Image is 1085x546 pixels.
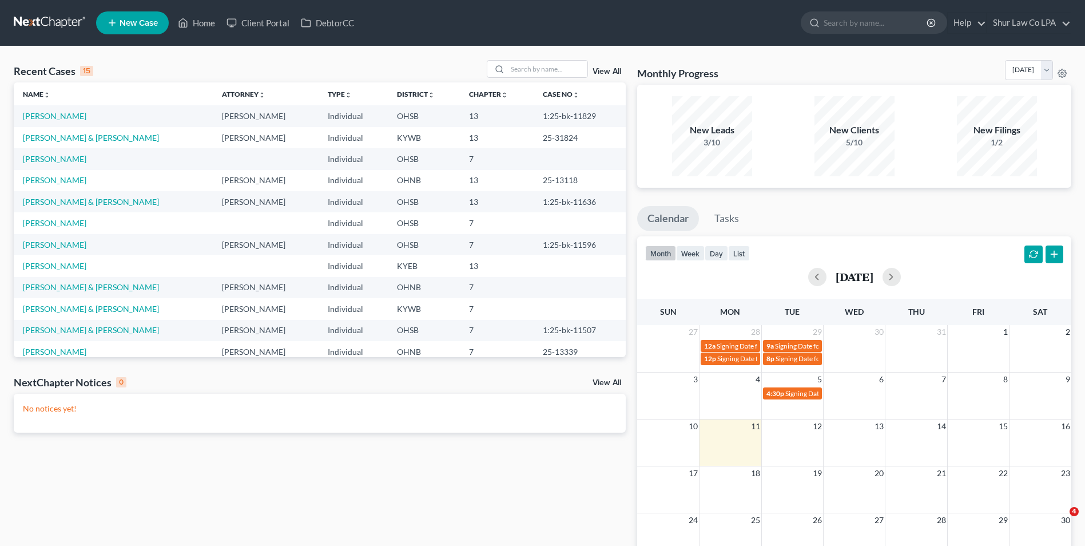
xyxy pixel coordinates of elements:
a: Case Nounfold_more [543,90,579,98]
span: 17 [687,466,699,480]
i: unfold_more [428,92,435,98]
a: [PERSON_NAME] [23,347,86,357]
td: KYWB [388,298,460,319]
a: [PERSON_NAME] [23,261,86,271]
td: 7 [460,148,534,169]
span: 7 [940,373,947,386]
a: Tasks [704,206,749,231]
td: Individual [319,105,388,126]
span: 4:30p [766,389,784,398]
a: View All [593,68,621,76]
a: [PERSON_NAME] & [PERSON_NAME] [23,304,159,314]
i: unfold_more [43,92,50,98]
span: 28 [936,513,947,527]
h2: [DATE] [836,271,873,283]
td: [PERSON_NAME] [213,170,318,191]
span: Signing Date for [PERSON_NAME][DEMOGRAPHIC_DATA] [717,342,895,350]
td: 7 [460,341,534,362]
div: 0 [116,377,126,387]
span: 4 [1070,507,1079,516]
td: 1:25-bk-11596 [534,234,626,255]
div: 15 [80,66,93,76]
a: View All [593,379,621,387]
span: 27 [873,513,885,527]
td: Individual [319,320,388,341]
span: 10 [687,420,699,433]
span: Tue [785,307,800,316]
span: 20 [873,466,885,480]
td: 13 [460,170,534,191]
td: 13 [460,255,534,276]
span: Signing Date for [PERSON_NAME][DEMOGRAPHIC_DATA] [717,354,895,363]
div: New Filings [957,124,1037,137]
input: Search by name... [824,12,928,33]
span: 11 [750,420,761,433]
td: OHSB [388,320,460,341]
a: Districtunfold_more [397,90,435,98]
a: Calendar [637,206,699,231]
span: 12 [812,420,823,433]
div: Recent Cases [14,64,93,78]
td: Individual [319,148,388,169]
td: Individual [319,255,388,276]
span: 8 [1002,373,1009,386]
td: OHSB [388,212,460,234]
h3: Monthly Progress [637,66,718,80]
td: [PERSON_NAME] [213,234,318,255]
td: Individual [319,127,388,148]
td: [PERSON_NAME] [213,320,318,341]
td: [PERSON_NAME] [213,105,318,126]
td: Individual [319,298,388,319]
div: 3/10 [672,137,752,148]
span: 25 [750,513,761,527]
a: Nameunfold_more [23,90,50,98]
span: Fri [972,307,984,316]
span: 16 [1060,420,1071,433]
span: Signing Date for [PERSON_NAME] [785,389,888,398]
a: Typeunfold_more [328,90,352,98]
a: [PERSON_NAME] [23,154,86,164]
span: 29 [812,325,823,339]
span: 23 [1060,466,1071,480]
a: DebtorCC [295,13,360,33]
a: Home [172,13,221,33]
td: OHSB [388,105,460,126]
td: 7 [460,320,534,341]
td: KYEB [388,255,460,276]
td: 13 [460,191,534,212]
i: unfold_more [501,92,508,98]
td: 1:25-bk-11829 [534,105,626,126]
span: 13 [873,420,885,433]
span: 21 [936,466,947,480]
td: [PERSON_NAME] [213,341,318,362]
div: 5/10 [814,137,895,148]
td: [PERSON_NAME] [213,191,318,212]
a: [PERSON_NAME] [23,175,86,185]
span: 4 [754,373,761,386]
a: [PERSON_NAME] [23,240,86,250]
td: 7 [460,298,534,319]
a: Help [948,13,986,33]
span: 12p [704,354,716,363]
div: NextChapter Notices [14,375,126,389]
a: [PERSON_NAME] & [PERSON_NAME] [23,282,159,292]
td: Individual [319,191,388,212]
td: [PERSON_NAME] [213,277,318,298]
a: Attorneyunfold_more [222,90,265,98]
td: Individual [319,234,388,255]
span: 15 [997,420,1009,433]
span: 18 [750,466,761,480]
span: 19 [812,466,823,480]
span: 29 [997,513,1009,527]
td: 13 [460,127,534,148]
td: 25-13339 [534,341,626,362]
td: Individual [319,170,388,191]
td: 25-13118 [534,170,626,191]
a: [PERSON_NAME] & [PERSON_NAME] [23,133,159,143]
button: month [645,246,676,261]
span: 27 [687,325,699,339]
td: OHSB [388,148,460,169]
div: New Clients [814,124,895,137]
span: Signing Date for [PERSON_NAME] [776,354,878,363]
span: 24 [687,513,699,527]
